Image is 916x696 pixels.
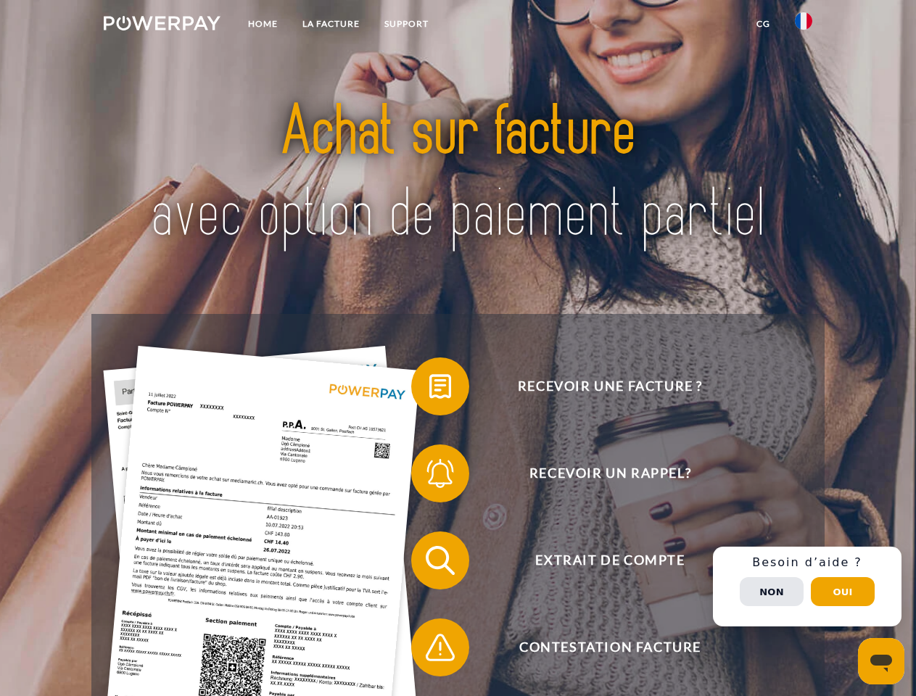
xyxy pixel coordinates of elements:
img: logo-powerpay-white.svg [104,16,220,30]
h3: Besoin d’aide ? [722,555,893,570]
img: title-powerpay_fr.svg [139,70,777,278]
img: qb_search.svg [422,542,458,579]
div: Schnellhilfe [713,547,901,626]
button: Recevoir une facture ? [411,357,788,415]
button: Recevoir un rappel? [411,444,788,502]
a: CG [744,11,783,37]
button: Contestation Facture [411,618,788,676]
iframe: Bouton de lancement de la fenêtre de messagerie [858,638,904,684]
span: Recevoir une facture ? [432,357,788,415]
img: qb_warning.svg [422,629,458,666]
span: Recevoir un rappel? [432,444,788,502]
img: qb_bill.svg [422,368,458,405]
img: qb_bell.svg [422,455,458,492]
a: Support [372,11,441,37]
span: Extrait de compte [432,531,788,589]
button: Oui [811,577,875,606]
button: Extrait de compte [411,531,788,589]
button: Non [740,577,804,606]
span: Contestation Facture [432,618,788,676]
a: LA FACTURE [290,11,372,37]
a: Home [236,11,290,37]
img: fr [795,12,812,30]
